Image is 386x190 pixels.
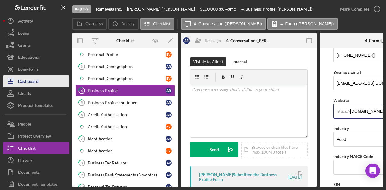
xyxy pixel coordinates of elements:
div: A R [183,37,190,44]
button: 4. Conversation ([PERSON_NAME]) [181,18,266,30]
div: Long-Term [18,63,38,77]
button: History [3,154,69,166]
button: People [3,118,69,130]
label: Business Email [333,70,361,75]
button: ARReassign [180,35,227,47]
div: Clients [18,87,31,101]
div: Internal [232,57,247,66]
tspan: 10 [80,185,84,189]
a: 7IdentificationAR [75,133,175,145]
a: Personal ProfileEV [75,48,175,61]
a: Personal DemographicsEV [75,73,175,85]
div: Checklist [116,38,134,43]
div: Educational [18,51,40,65]
a: Credit AuthorizationEV [75,121,175,133]
div: A R [166,172,172,178]
div: Business Bank Statements (3 months) [88,173,166,177]
div: [PERSON_NAME] Submitted the Business Profile Form [199,172,287,182]
a: Dashboard [3,75,69,87]
a: 8Business Tax ReturnsAR [75,157,175,169]
div: Mark Complete [340,3,369,15]
label: Overview [85,21,103,26]
div: People [18,118,31,132]
label: Website [333,98,349,103]
div: A R [166,184,172,190]
tspan: 4 [81,89,83,92]
a: 3Personal DemographicsAR [75,61,175,73]
a: Long-Term [3,63,69,75]
div: A R [166,100,172,106]
button: 4. Form ([PERSON_NAME]) [267,18,338,30]
div: A R [166,160,172,166]
div: Personal Demographics [88,64,166,69]
button: Internal [229,57,250,66]
div: Personal Profile [88,52,166,57]
a: 4Business ProfileAR [75,85,175,97]
a: IdentificationEV [75,145,175,157]
div: Personal Tax Returns [88,185,166,189]
button: Documents [3,166,69,178]
div: 8 % [219,7,224,11]
button: Checklist [3,142,69,154]
div: E V [166,124,172,130]
div: Inquiry [72,5,91,13]
span: $100,000 [200,6,218,11]
label: Activity [121,21,134,26]
tspan: 7 [81,137,83,141]
div: 48 mo [225,7,236,11]
label: Checklist [153,21,170,26]
div: Personal Demographics [88,76,166,81]
tspan: 3 [81,64,83,68]
div: Credit Authorization [88,112,166,117]
button: Activity [108,18,138,30]
div: Documents [18,166,40,180]
div: Business Profile [88,88,166,93]
button: Product Templates [3,99,69,111]
button: Project Overview [3,130,69,142]
button: Overview [72,18,107,30]
div: Credit Authorization [88,124,166,129]
div: E V [166,51,172,58]
button: Checklist [140,18,174,30]
div: Open Intercom Messenger [365,164,380,178]
div: Identification [88,136,166,141]
div: https:// [337,109,350,114]
a: 6Credit AuthorizationAR [75,109,175,121]
div: A R [166,136,172,142]
div: Send [210,142,219,157]
tspan: 8 [81,161,83,165]
button: Send [190,142,238,157]
div: Loans [18,27,29,41]
div: Product Templates [18,99,53,113]
div: 4. Business Profile ([PERSON_NAME]) [241,7,312,11]
div: E V [166,76,172,82]
div: A R [166,64,172,70]
div: Checklist [18,142,36,156]
label: Industry NAICS Code [333,154,373,159]
div: Grants [18,39,31,53]
div: Identification [88,148,166,153]
time: 2025-09-22 07:35 [288,175,302,179]
button: Grants [3,39,69,51]
button: Educational [3,51,69,63]
a: 9Business Bank Statements (3 months)AR [75,169,175,181]
label: 4. Form ([PERSON_NAME]) [280,21,334,26]
div: 4. Conversation ([PERSON_NAME]) [226,38,271,43]
div: [PERSON_NAME] [PERSON_NAME] [127,7,200,11]
a: Loans [3,27,69,39]
div: Activity [18,15,33,29]
div: History [18,154,32,168]
button: Activity [3,15,69,27]
label: 4. Conversation ([PERSON_NAME]) [194,21,262,26]
tspan: 5 [81,101,83,104]
div: Reassign [205,35,221,47]
button: Clients [3,87,69,99]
